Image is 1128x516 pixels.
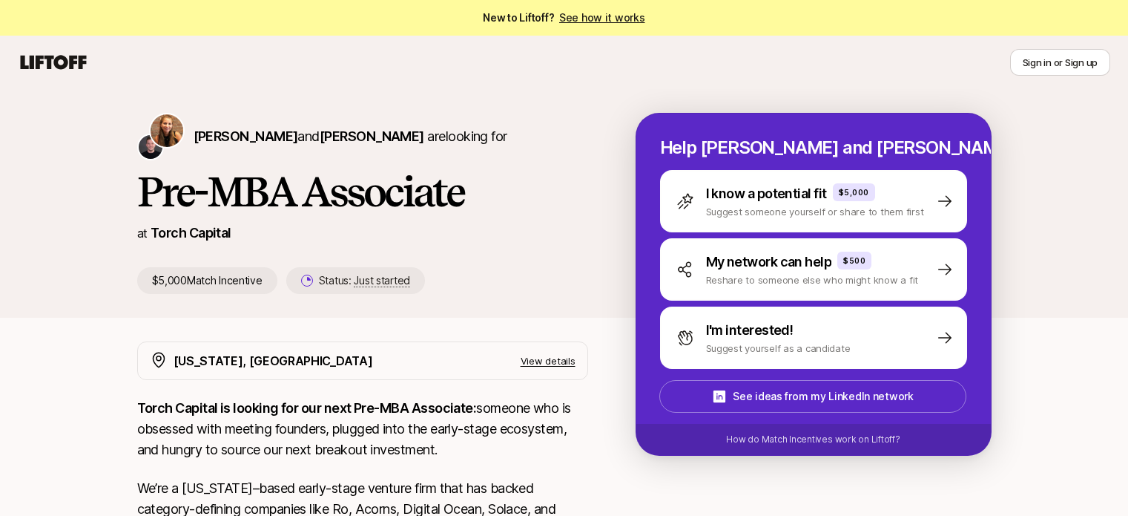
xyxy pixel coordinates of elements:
p: Reshare to someone else who might know a fit [706,272,919,287]
p: $5,000 [839,186,869,198]
strong: Torch Capital is looking for our next Pre-MBA Associate: [137,400,477,416]
button: See ideas from my LinkedIn network [659,380,966,413]
span: Just started [354,274,410,287]
p: $5,000 Match Incentive [137,267,277,294]
p: Suggest someone yourself or share to them first [706,204,924,219]
a: Torch Capital [151,225,231,241]
img: Christopher Harper [139,135,162,159]
p: [US_STATE], [GEOGRAPHIC_DATA] [174,351,373,370]
span: [PERSON_NAME] [194,128,298,144]
span: [PERSON_NAME] [320,128,424,144]
p: someone who is obsessed with meeting founders, plugged into the early-stage ecosystem, and hungry... [137,398,588,460]
a: See how it works [559,11,645,24]
p: $500 [843,255,865,267]
p: Suggest yourself as a candidate [706,341,851,356]
p: Status: [319,272,410,290]
p: View details [521,353,575,368]
span: and [297,128,423,144]
p: My network can help [706,252,832,272]
img: Katie Reiner [151,114,183,147]
p: I know a potential fit [706,183,827,204]
p: Help [PERSON_NAME] and [PERSON_NAME] hire [660,137,967,158]
span: New to Liftoff? [483,9,644,27]
p: How do Match Incentives work on Liftoff? [726,433,900,446]
h1: Pre-MBA Associate [137,169,588,214]
p: See ideas from my LinkedIn network [733,388,913,405]
p: are looking for [194,126,507,147]
p: I'm interested! [706,320,794,341]
button: Sign in or Sign up [1010,49,1110,76]
p: at [137,223,148,243]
